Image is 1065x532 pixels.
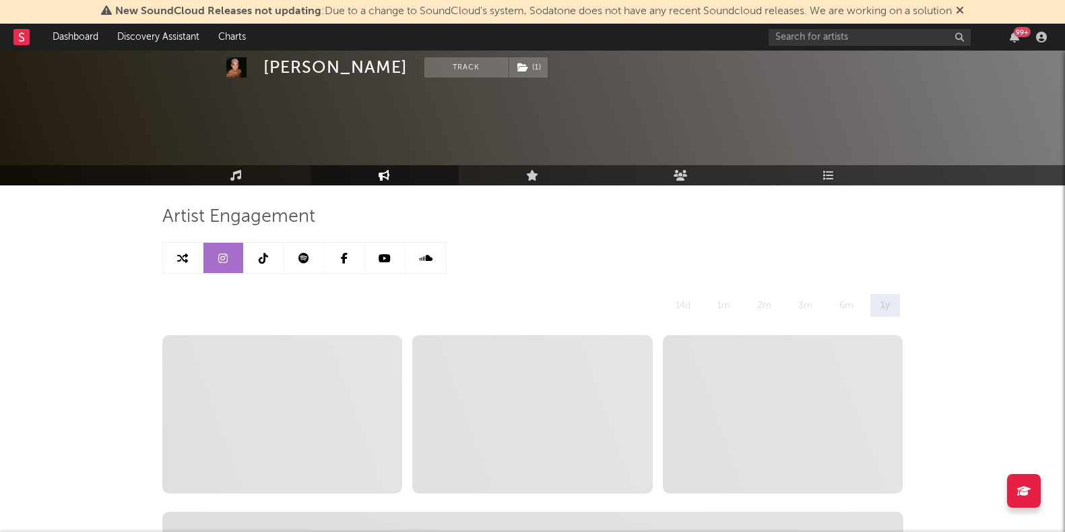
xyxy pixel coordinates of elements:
[509,57,548,78] button: (1)
[162,209,315,225] span: Artist Engagement
[509,57,548,78] span: ( 1 )
[108,24,209,51] a: Discovery Assistant
[424,57,509,78] button: Track
[707,294,740,317] div: 1m
[1014,27,1031,37] div: 99 +
[115,6,321,17] span: New SoundCloud Releases not updating
[747,294,781,317] div: 2m
[666,294,701,317] div: 14d
[956,6,964,17] span: Dismiss
[43,24,108,51] a: Dashboard
[263,57,408,78] div: [PERSON_NAME]
[870,294,900,317] div: 1y
[788,294,822,317] div: 3m
[209,24,255,51] a: Charts
[829,294,864,317] div: 6m
[769,29,971,46] input: Search for artists
[1010,32,1019,42] button: 99+
[115,6,952,17] span: : Due to a change to SoundCloud's system, Sodatone does not have any recent Soundcloud releases. ...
